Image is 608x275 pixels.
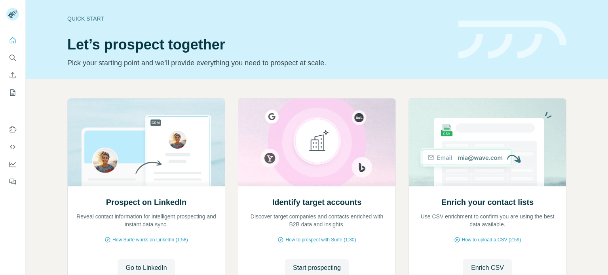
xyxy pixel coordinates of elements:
[285,236,356,243] span: How to prospect with Surfe (1:30)
[67,57,449,68] p: Pick your starting point and we’ll provide everything you need to prospect at scale.
[441,197,534,208] h2: Enrich your contact lists
[125,263,167,273] span: Go to LinkedIn
[67,99,225,186] img: Prospect on LinkedIn
[112,236,188,243] span: How Surfe works on LinkedIn (1:58)
[6,85,19,100] button: My lists
[6,157,19,171] button: Dashboard
[6,33,19,47] button: Quick start
[76,212,217,228] p: Reveal contact information for intelligent prospecting and instant data sync.
[67,15,449,23] div: Quick start
[246,212,388,228] p: Discover target companies and contacts enriched with B2B data and insights.
[6,140,19,154] button: Use Surfe API
[6,68,19,82] button: Enrich CSV
[458,21,566,59] img: banner
[6,174,19,189] button: Feedback
[471,263,504,273] span: Enrich CSV
[6,51,19,65] button: Search
[293,263,341,273] span: Start prospecting
[462,236,521,243] span: How to upload a CSV (2:59)
[417,212,558,228] p: Use CSV enrichment to confirm you are using the best data available.
[408,99,566,186] img: Enrich your contact lists
[238,99,396,186] img: Identify target accounts
[272,197,362,208] h2: Identify target accounts
[67,37,449,53] h1: Let’s prospect together
[106,197,186,208] h2: Prospect on LinkedIn
[6,122,19,137] button: Use Surfe on LinkedIn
